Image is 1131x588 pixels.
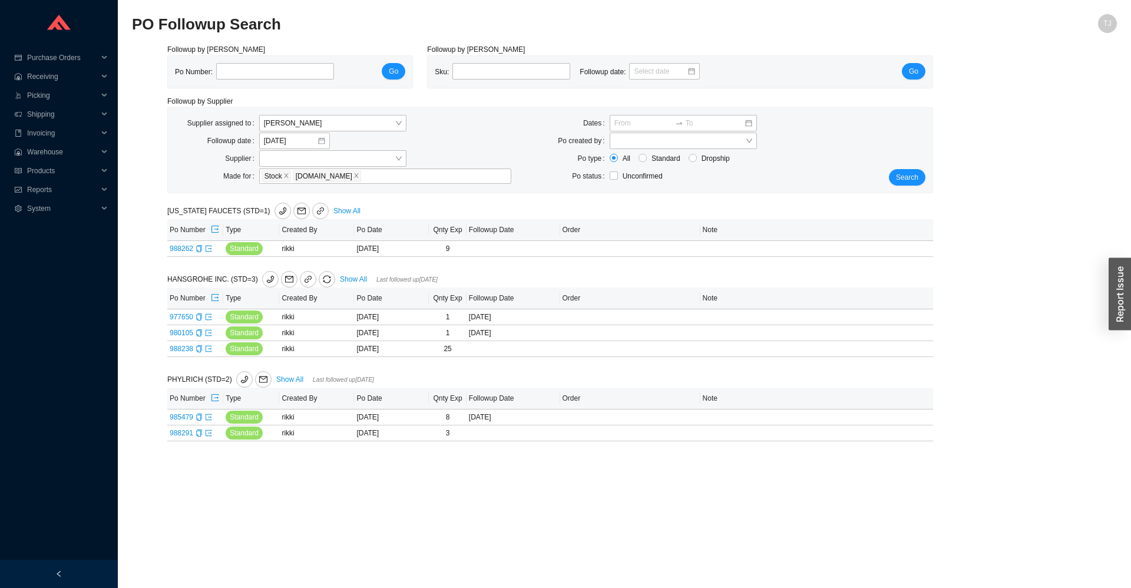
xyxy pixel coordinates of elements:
th: Created By [279,288,354,309]
td: 3 [429,425,466,441]
label: Made for: [223,168,259,184]
span: [US_STATE] FAUCETS (STD=1) [167,207,331,215]
a: export [205,313,212,321]
a: 988262 [170,245,193,253]
span: Unconfirmed [623,172,663,180]
a: 988291 [170,429,193,437]
label: Po status: [572,168,609,184]
span: phone [275,207,290,215]
td: rikki [279,341,354,357]
div: Copy [196,343,203,355]
div: Copy [196,327,203,339]
input: 9/16/2025 [264,135,317,147]
span: book [14,130,22,137]
div: Copy [196,311,203,323]
span: Stock [264,171,282,181]
th: Note [700,219,933,241]
span: Stock [262,170,291,182]
td: rikki [279,325,354,341]
button: phone [262,271,279,288]
button: Go [382,63,405,80]
span: left [55,570,62,577]
button: Standard [226,427,263,440]
button: Standard [226,310,263,323]
a: Show All [333,207,361,215]
span: Followup by [PERSON_NAME] [427,45,525,54]
span: Standard [230,427,259,439]
label: Dates: [583,115,610,131]
th: Followup Date [467,219,560,241]
span: mail [256,375,271,384]
input: To [686,117,744,129]
span: setting [14,205,22,212]
span: Search [896,171,918,183]
td: [DATE] [354,241,429,257]
td: 9 [429,241,466,257]
div: Copy [196,427,203,439]
span: export [211,225,219,234]
span: Standard [230,411,259,423]
th: Po Date [354,219,429,241]
td: [DATE] [354,325,429,341]
span: swap-right [675,119,683,127]
th: Qnty Exp [429,219,466,241]
span: export [205,245,212,252]
div: Sku: Followup date: [435,63,709,81]
label: Supplier assigned to [187,115,259,131]
div: [DATE] [469,411,558,423]
span: read [14,167,22,174]
span: mail [282,275,297,283]
td: 1 [429,309,466,325]
a: Show All [276,375,303,384]
label: Followup date: [207,133,259,149]
span: phone [263,275,278,283]
span: Go [389,65,398,77]
span: Shipping [27,105,98,124]
td: [DATE] [354,425,429,441]
span: link [304,276,312,285]
span: Dropship [697,153,735,164]
span: Products [27,161,98,180]
a: export [205,345,212,353]
span: export [205,345,212,352]
th: Followup Date [467,288,560,309]
span: close [353,173,359,180]
a: export [205,429,212,437]
a: 977650 [170,313,193,321]
th: Note [700,388,933,409]
button: Standard [226,411,263,424]
th: Order [560,219,700,241]
span: System [27,199,98,218]
th: Order [560,288,700,309]
button: Standard [226,342,263,355]
th: Qnty Exp [429,388,466,409]
span: copy [196,329,203,336]
span: to [675,119,683,127]
div: Copy [196,411,203,423]
span: export [205,329,212,336]
a: export [205,245,212,253]
th: Created By [279,219,354,241]
td: 25 [429,341,466,357]
button: Standard [226,326,263,339]
span: export [211,394,219,403]
span: phone [237,375,252,384]
span: export [205,430,212,437]
span: link [316,207,325,217]
span: Last followed up [DATE] [313,376,374,383]
td: [DATE] [354,309,429,325]
span: Last followed up [DATE] [376,276,438,283]
button: export [210,390,220,407]
div: [DATE] [469,311,558,323]
button: phone [236,371,253,388]
td: rikki [279,309,354,325]
input: Select date [634,65,687,77]
span: Standard [230,311,259,323]
label: Po type: [578,150,610,167]
td: rikki [279,409,354,425]
button: Standard [226,242,263,255]
span: [DOMAIN_NAME] [296,171,352,181]
th: Po Number [167,388,223,409]
label: Supplier: [225,150,259,167]
span: Followup by Supplier [167,97,233,105]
